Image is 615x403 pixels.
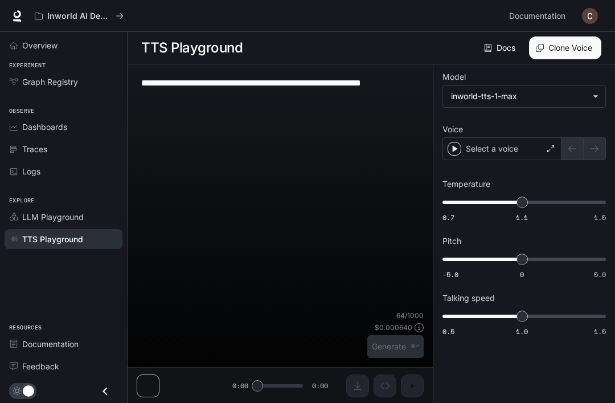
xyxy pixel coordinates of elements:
h1: TTS Playground [141,36,243,59]
p: Model [442,73,466,81]
button: Close drawer [92,380,118,403]
span: 0 [520,270,524,279]
span: Documentation [509,9,565,23]
a: Overview [5,35,122,55]
div: inworld-tts-1-max [443,86,605,107]
span: Dashboards [22,121,67,133]
span: Logs [22,165,40,177]
span: 5.0 [594,270,606,279]
span: Overview [22,39,58,51]
span: Documentation [22,338,79,350]
span: 1.5 [594,213,606,222]
button: Clone Voice [529,36,601,59]
p: $ 0.000640 [375,323,412,332]
span: LLM Playground [22,211,84,223]
a: Dashboards [5,117,122,137]
button: All workspaces [30,5,129,27]
p: Select a voice [466,143,518,154]
a: Docs [482,36,520,59]
a: Graph Registry [5,72,122,92]
a: Documentation [5,334,122,354]
span: Graph Registry [22,76,78,88]
span: 1.0 [516,327,528,336]
span: 1.5 [594,327,606,336]
p: Inworld AI Demos [47,11,111,21]
span: Dark mode toggle [23,384,34,397]
span: Traces [22,143,47,155]
p: Temperature [442,180,490,188]
p: Talking speed [442,294,495,302]
span: TTS Playground [22,233,83,245]
span: -5.0 [442,270,458,279]
div: inworld-tts-1-max [451,91,587,102]
a: LLM Playground [5,207,122,227]
p: 64 / 1000 [396,311,424,320]
a: Logs [5,161,122,181]
img: User avatar [582,8,598,24]
a: Traces [5,139,122,159]
span: Feedback [22,360,59,372]
a: TTS Playground [5,229,122,249]
span: 0.7 [442,213,454,222]
p: Pitch [442,237,461,245]
button: User avatar [579,5,601,27]
span: 1.1 [516,213,528,222]
p: Voice [442,125,463,133]
span: 0.5 [442,327,454,336]
a: Documentation [505,5,574,27]
a: Feedback [5,356,122,376]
